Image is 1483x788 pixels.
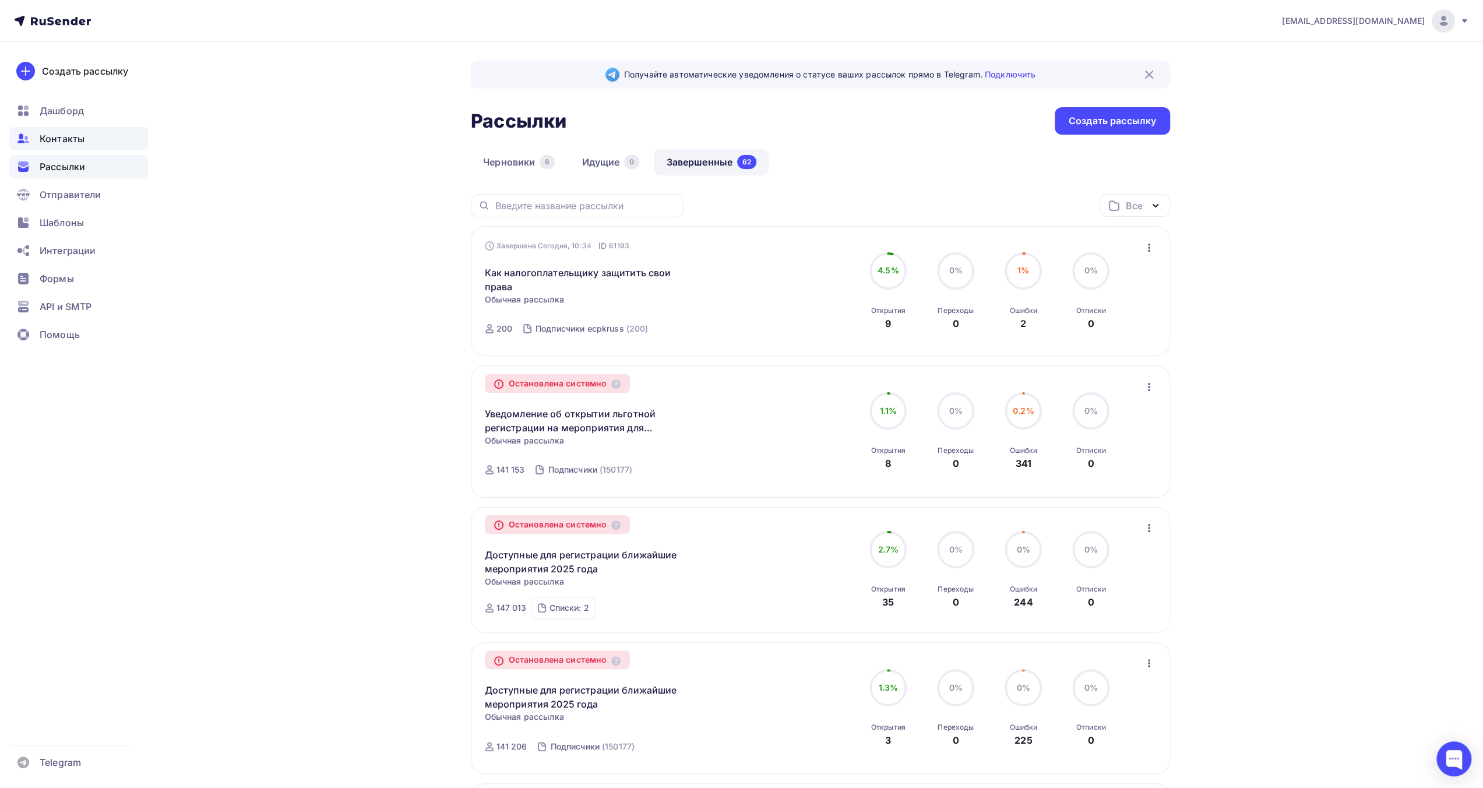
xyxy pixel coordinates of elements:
span: [EMAIL_ADDRESS][DOMAIN_NAME] [1282,15,1425,27]
div: 8 [885,456,891,470]
div: Переходы [938,723,974,732]
div: 0 [1088,733,1094,747]
span: 0% [1084,265,1098,275]
span: Формы [40,272,74,286]
div: Подписчики [550,741,599,752]
span: 0% [1084,544,1098,554]
span: 0% [949,544,963,554]
span: Контакты [40,132,84,146]
span: 0% [949,683,963,692]
div: Создать рассылку [42,64,128,78]
span: 4.5% [878,265,899,275]
div: 0 [1088,316,1094,330]
a: Подключить [985,69,1035,79]
span: Обычная рассылка [485,435,564,446]
h2: Рассылки [471,110,566,133]
div: (200) [626,323,649,335]
span: 0% [1084,683,1098,692]
div: 0 [953,456,959,470]
span: 1.1% [879,406,897,416]
div: (150177) [600,464,632,476]
a: Шаблоны [9,211,148,234]
div: (150177) [602,741,635,752]
div: 8 [540,155,555,169]
div: 244 [1014,595,1033,609]
span: 1% [1017,265,1029,275]
div: 0 [1088,595,1094,609]
div: Все [1126,199,1142,213]
a: Отправители [9,183,148,206]
div: 147 013 [496,602,527,614]
div: 0 [953,733,959,747]
span: Telegram [40,755,81,769]
div: 35 [882,595,894,609]
a: Подписчики ecpkruss (200) [534,319,649,338]
span: Обычная рассылка [485,294,564,305]
div: Ошибки [1009,306,1037,315]
div: 9 [885,316,891,330]
a: Завершенные62 [654,149,769,175]
span: 0% [949,406,963,416]
a: Рассылки [9,155,148,178]
div: Отписки [1076,723,1106,732]
div: 62 [737,155,756,169]
div: Остановлена системно [485,515,630,534]
a: Подписчики (150177) [549,737,636,756]
div: Переходы [938,446,974,455]
span: ID [598,240,607,252]
div: Открытия [871,723,906,732]
div: 0 [953,316,959,330]
div: Остановлена системно [485,374,630,393]
div: Завершена Сегодня, 10:34 [485,240,629,252]
a: Как налогоплательщику защитить свои права [485,266,685,294]
input: Введите название рассылки [495,199,677,212]
div: 341 [1016,456,1031,470]
a: Черновики8 [471,149,567,175]
a: Подписчики (150177) [547,460,633,479]
div: Создать рассылку [1069,114,1156,128]
div: Отписки [1076,585,1106,594]
span: Обычная рассылка [485,576,564,588]
span: Обычная рассылка [485,711,564,723]
span: 61193 [609,240,629,252]
div: 2 [1020,316,1026,330]
div: Открытия [871,306,906,315]
span: 0% [1084,406,1098,416]
span: 0% [949,265,963,275]
a: Доступные для регистрации ближайшие мероприятия 2025 года [485,548,685,576]
span: Шаблоны [40,216,84,230]
div: Отписки [1076,306,1106,315]
div: Остановлена системно [485,650,630,669]
div: Ошибки [1009,446,1037,455]
div: Ошибки [1009,585,1037,594]
button: Все [1100,194,1170,217]
a: Уведомление об открытии льготной регистрации на мероприятия для бухгалтеров и участников закупок ... [485,407,685,435]
div: 225 [1015,733,1032,747]
div: 0 [953,595,959,609]
div: Отписки [1076,446,1106,455]
span: Рассылки [40,160,85,174]
span: 0.2% [1013,406,1034,416]
span: 0% [1017,683,1030,692]
span: 0% [1017,544,1030,554]
span: Отправители [40,188,101,202]
div: Ошибки [1009,723,1037,732]
div: 3 [885,733,891,747]
div: Открытия [871,446,906,455]
a: Доступные для регистрации ближайшие мероприятия 2025 года [485,683,685,711]
div: 0 [1088,456,1094,470]
span: Помощь [40,328,80,342]
div: Подписчики [548,464,597,476]
div: 200 [496,323,512,335]
span: Дашборд [40,104,84,118]
a: [EMAIL_ADDRESS][DOMAIN_NAME] [1282,9,1469,33]
div: Переходы [938,585,974,594]
div: Подписчики ecpkruss [536,323,624,335]
a: Идущие0 [569,149,651,175]
a: Дашборд [9,99,148,122]
div: Переходы [938,306,974,315]
span: API и SMTP [40,300,91,314]
a: Формы [9,267,148,290]
div: 141 206 [496,741,527,752]
div: 0 [624,155,639,169]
